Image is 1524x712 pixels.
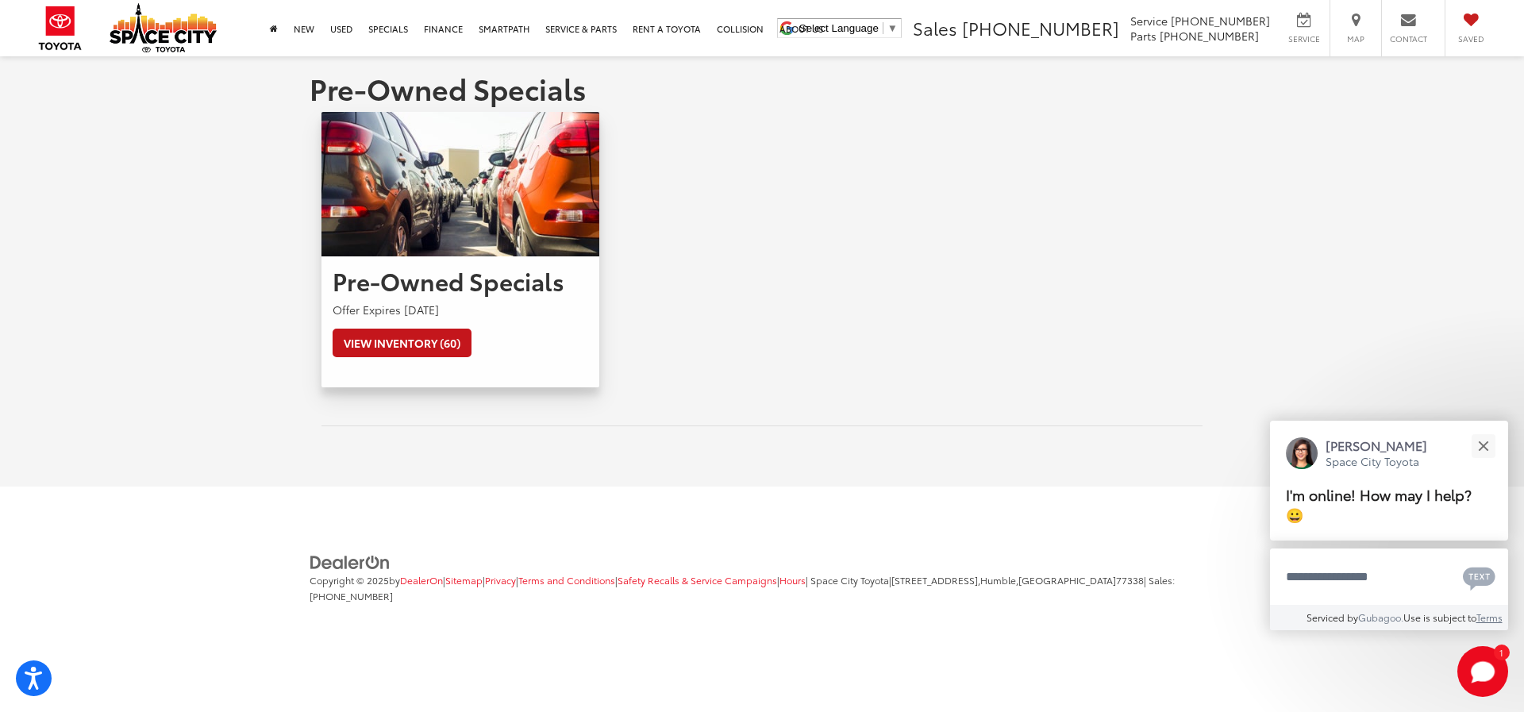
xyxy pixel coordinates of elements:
span: Service [1286,33,1322,44]
button: Chat with SMS [1458,559,1500,595]
a: DealerOn [310,553,391,569]
span: Parts [1130,28,1156,44]
textarea: Type your message [1270,548,1508,606]
img: Space City Toyota [110,3,217,52]
a: View Inventory (60) [333,329,471,357]
span: | Space City Toyota [806,573,889,587]
button: Close [1466,429,1500,463]
span: Service [1130,13,1168,29]
span: Map [1338,33,1373,44]
span: Contact [1390,33,1427,44]
span: [PHONE_NUMBER] [1171,13,1270,29]
a: Select Language​ [799,22,898,34]
a: DealerOn Home Page [400,573,443,587]
span: ▼ [887,22,898,34]
a: Gubagoo. [1358,610,1403,624]
span: | [889,573,1144,587]
span: | [615,573,777,587]
div: Close[PERSON_NAME]Space City ToyotaI'm online! How may I help? 😀Type your messageChat with SMSSen... [1270,421,1508,630]
h2: Pre-Owned Specials [333,267,588,294]
svg: Text [1463,565,1495,591]
span: | [516,573,615,587]
span: 1 [1499,648,1503,656]
span: 77338 [1116,573,1144,587]
span: Select Language [799,22,879,34]
span: [PHONE_NUMBER] [1160,28,1259,44]
svg: Start Chat [1457,646,1508,697]
a: Sitemap [445,573,483,587]
span: Copyright © 2025 [310,573,389,587]
span: [GEOGRAPHIC_DATA] [1018,573,1116,587]
span: I'm online! How may I help? 😀 [1286,484,1472,525]
span: | [443,573,483,587]
a: Privacy [485,573,516,587]
span: [PHONE_NUMBER] [310,589,393,602]
span: [PHONE_NUMBER] [962,15,1119,40]
span: by [389,573,443,587]
a: Safety Recalls & Service Campaigns, Opens in a new tab [618,573,777,587]
img: DealerOn [310,554,391,572]
p: Space City Toyota [1326,454,1427,469]
span: | [483,573,516,587]
span: Saved [1453,33,1488,44]
button: Toggle Chat Window [1457,646,1508,697]
a: Terms and Conditions [518,573,615,587]
a: Hours [779,573,806,587]
span: Serviced by [1307,610,1358,624]
a: Terms [1476,610,1503,624]
span: | [777,573,806,587]
span: Sales [913,15,957,40]
p: Offer Expires [DATE] [333,302,588,318]
img: Pre-Owned Specials [321,112,599,256]
p: [PERSON_NAME] [1326,437,1427,454]
span: [STREET_ADDRESS], [891,573,980,587]
span: Use is subject to [1403,610,1476,624]
h1: Pre-Owned Specials [310,72,1214,104]
span: Humble, [980,573,1018,587]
